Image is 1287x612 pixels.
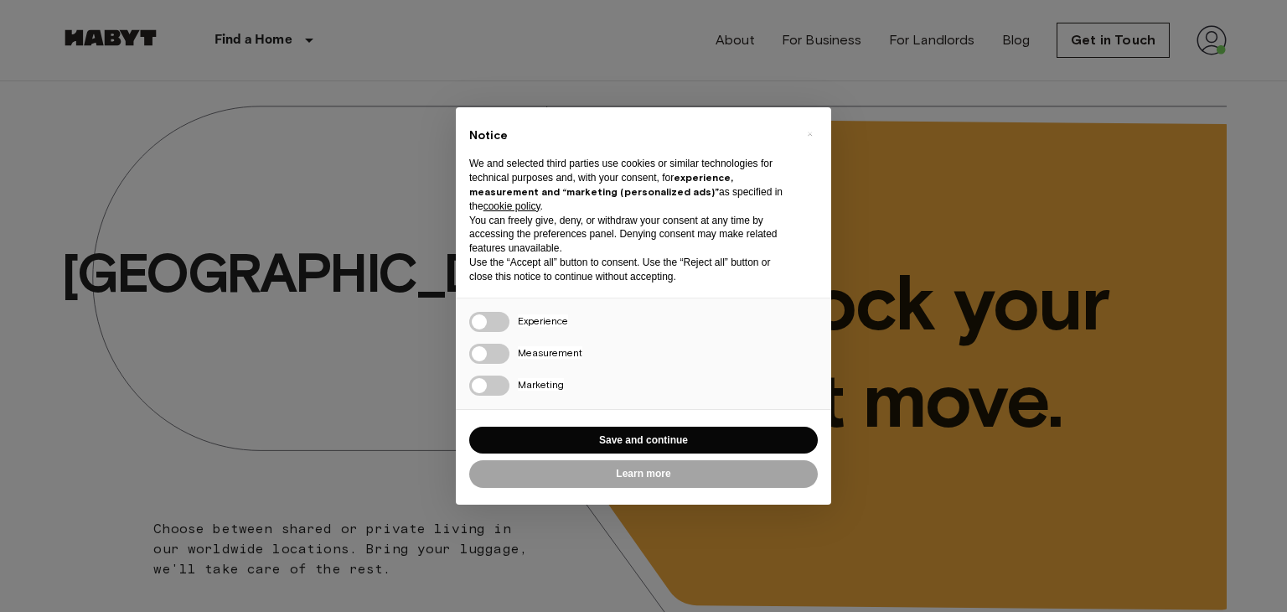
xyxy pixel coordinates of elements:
span: Experience [518,314,568,327]
p: Use the “Accept all” button to consent. Use the “Reject all” button or close this notice to conti... [469,256,791,284]
span: × [807,124,813,144]
span: Measurement [518,346,582,359]
strong: experience, measurement and “marketing (personalized ads)” [469,171,733,198]
button: Close this notice [796,121,823,148]
a: cookie policy [483,200,540,212]
p: You can freely give, deny, or withdraw your consent at any time by accessing the preferences pane... [469,214,791,256]
span: Marketing [518,378,564,391]
h2: Notice [469,127,791,144]
p: We and selected third parties use cookies or similar technologies for technical purposes and, wit... [469,157,791,213]
button: Learn more [469,460,818,488]
button: Save and continue [469,427,818,454]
